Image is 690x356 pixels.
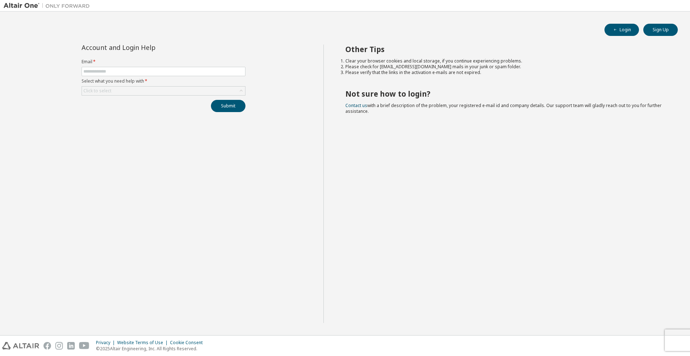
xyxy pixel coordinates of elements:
[82,87,245,95] div: Click to select
[4,2,93,9] img: Altair One
[83,88,111,94] div: Click to select
[345,89,665,98] h2: Not sure how to login?
[345,64,665,70] li: Please check for [EMAIL_ADDRESS][DOMAIN_NAME] mails in your junk or spam folder.
[604,24,639,36] button: Login
[82,59,245,65] label: Email
[170,340,207,346] div: Cookie Consent
[345,102,367,108] a: Contact us
[2,342,39,350] img: altair_logo.svg
[211,100,245,112] button: Submit
[117,340,170,346] div: Website Terms of Use
[96,346,207,352] p: © 2025 Altair Engineering, Inc. All Rights Reserved.
[43,342,51,350] img: facebook.svg
[96,340,117,346] div: Privacy
[67,342,75,350] img: linkedin.svg
[82,45,213,50] div: Account and Login Help
[643,24,678,36] button: Sign Up
[55,342,63,350] img: instagram.svg
[345,45,665,54] h2: Other Tips
[82,78,245,84] label: Select what you need help with
[345,58,665,64] li: Clear your browser cookies and local storage, if you continue experiencing problems.
[79,342,89,350] img: youtube.svg
[345,70,665,75] li: Please verify that the links in the activation e-mails are not expired.
[345,102,662,114] span: with a brief description of the problem, your registered e-mail id and company details. Our suppo...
